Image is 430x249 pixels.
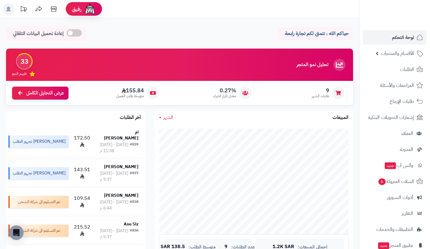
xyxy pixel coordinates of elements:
[402,209,413,218] span: التقارير
[381,49,414,58] span: الأقسام والمنتجات
[376,225,413,234] span: التطبيقات والخدمات
[130,171,139,183] div: #837
[8,136,68,148] div: [PERSON_NAME] تجهيز الطلب
[219,244,221,249] span: |
[130,199,139,211] div: #838
[13,30,64,37] span: إعادة تحميل البيانات التلقائي
[363,78,426,93] a: المراجعات والأسئلة
[312,94,329,99] span: طلبات الشهر
[333,115,349,120] h3: المبيعات
[387,193,413,202] span: أدوات التسويق
[363,142,426,157] a: المدونة
[26,90,64,97] span: عرض التحليل الكامل
[84,3,96,15] img: ai-face.png
[72,5,81,13] span: رفيق
[312,87,329,94] span: 9
[159,114,173,121] a: الشهر
[104,129,139,141] strong: ام [PERSON_NAME]
[120,115,141,120] h3: آخر الطلبات
[297,62,328,68] h3: تحليل نمو المتجر
[71,159,93,187] td: 143.51
[390,97,414,106] span: طلبات الإرجاع
[130,228,139,240] div: #836
[378,178,386,185] span: 6
[401,129,413,138] span: العملاء
[378,177,414,186] span: السلات المتروكة
[392,33,414,42] span: لوحة التحكم
[100,142,130,154] div: [DATE] - [DATE] 11:38 م
[363,206,426,221] a: التقارير
[71,216,93,245] td: 215.52
[8,225,68,237] div: تم التسليم الى شركة الشحن
[8,196,68,208] div: تم التسليم الى شركة الشحن
[100,199,130,211] div: [DATE] - [DATE] 6:44 م
[9,225,24,240] div: Open Intercom Messenger
[363,158,426,173] a: وآتس آبجديد
[363,110,426,125] a: إشعارات التحويلات البنكية
[385,162,396,169] span: جديد
[163,114,173,121] span: الشهر
[363,190,426,205] a: أدوات التسويق
[363,94,426,109] a: طلبات الإرجاع
[389,17,424,30] img: logo-2.png
[100,171,130,183] div: [DATE] - [DATE] 9:37 م
[363,174,426,189] a: السلات المتروكة6
[8,167,68,179] div: [PERSON_NAME] تجهيز الطلب
[400,145,413,154] span: المدونة
[104,192,139,199] strong: [PERSON_NAME]
[12,71,27,76] span: تقييم النمو
[213,94,236,99] span: معدل تكرار الشراء
[380,81,414,90] span: المراجعات والأسئلة
[124,221,139,227] strong: Ano Slz
[282,30,349,37] p: حياكم الله ، نتمنى لكم تجارة رابحة
[130,142,139,154] div: #839
[363,222,426,237] a: التطبيقات والخدمات
[363,126,426,141] a: العملاء
[16,3,31,17] a: تحديثات المنصة
[116,94,144,99] span: متوسط طلب العميل
[363,30,426,45] a: لوحة التحكم
[400,65,414,74] span: الطلبات
[378,242,389,249] span: جديد
[71,188,93,216] td: 109.54
[116,87,144,94] span: 155.84
[368,113,414,122] span: إشعارات التحويلات البنكية
[71,124,93,159] td: 172.50
[363,62,426,77] a: الطلبات
[100,228,130,240] div: [DATE] - [DATE] 5:37 م
[213,87,236,94] span: 0.27%
[104,164,139,170] strong: [PERSON_NAME]
[384,161,413,170] span: وآتس آب
[12,87,68,100] a: عرض التحليل الكامل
